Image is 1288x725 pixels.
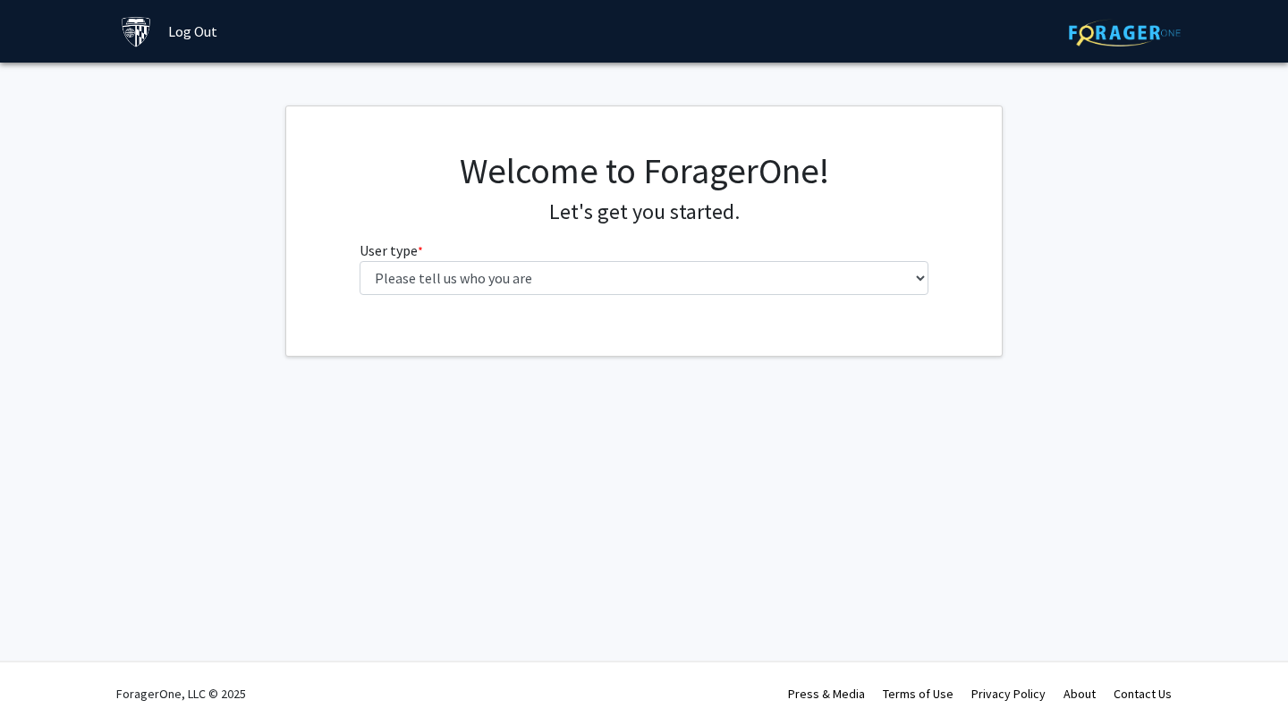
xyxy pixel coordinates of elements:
img: Johns Hopkins University Logo [121,16,152,47]
label: User type [360,240,423,261]
iframe: Chat [13,645,76,712]
a: Contact Us [1114,686,1172,702]
a: Terms of Use [883,686,953,702]
a: About [1063,686,1096,702]
img: ForagerOne Logo [1069,19,1181,46]
h1: Welcome to ForagerOne! [360,149,929,192]
a: Press & Media [788,686,865,702]
h4: Let's get you started. [360,199,929,225]
a: Privacy Policy [971,686,1046,702]
div: ForagerOne, LLC © 2025 [116,662,246,725]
